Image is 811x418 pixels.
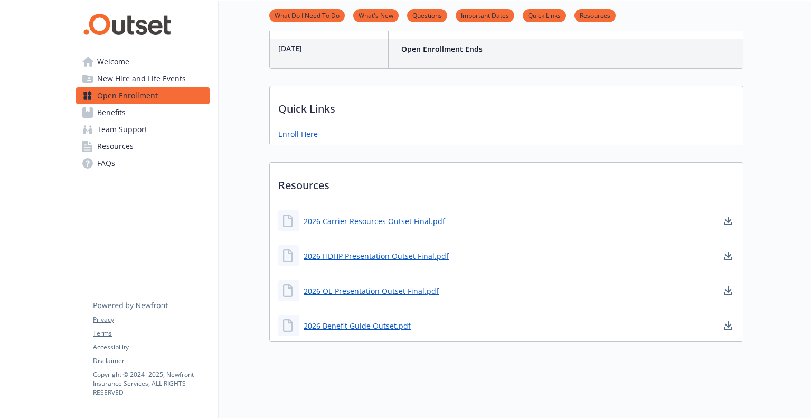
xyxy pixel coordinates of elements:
[76,138,210,155] a: Resources
[270,163,743,202] p: Resources
[722,215,734,227] a: download document
[523,10,566,20] a: Quick Links
[76,121,210,138] a: Team Support
[97,138,134,155] span: Resources
[304,250,449,262] a: 2026 HDHP Presentation Outset Final.pdf
[97,70,186,87] span: New Hire and Life Events
[97,104,126,121] span: Benefits
[93,329,209,338] a: Terms
[353,10,399,20] a: What's New
[401,44,483,54] strong: Open Enrollment Ends
[269,10,345,20] a: What Do I Need To Do
[97,53,129,70] span: Welcome
[574,10,616,20] a: Resources
[278,128,318,140] a: Enroll Here
[407,10,447,20] a: Questions
[76,104,210,121] a: Benefits
[304,320,411,331] a: 2026 Benefit Guide Outset.pdf
[76,70,210,87] a: New Hire and Life Events
[270,86,743,125] p: Quick Links
[97,121,147,138] span: Team Support
[722,319,734,332] a: download document
[93,342,209,352] a: Accessibility
[76,155,210,172] a: FAQs
[278,43,384,54] p: [DATE]
[93,315,209,324] a: Privacy
[722,249,734,262] a: download document
[76,53,210,70] a: Welcome
[93,356,209,366] a: Disclaimer
[304,285,439,296] a: 2026 OE Presentation Outset Final.pdf
[97,87,158,104] span: Open Enrollment
[722,284,734,297] a: download document
[304,216,445,227] a: 2026 Carrier Resources Outset Final.pdf
[93,370,209,397] p: Copyright © 2024 - 2025 , Newfront Insurance Services, ALL RIGHTS RESERVED
[97,155,115,172] span: FAQs
[456,10,514,20] a: Important Dates
[76,87,210,104] a: Open Enrollment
